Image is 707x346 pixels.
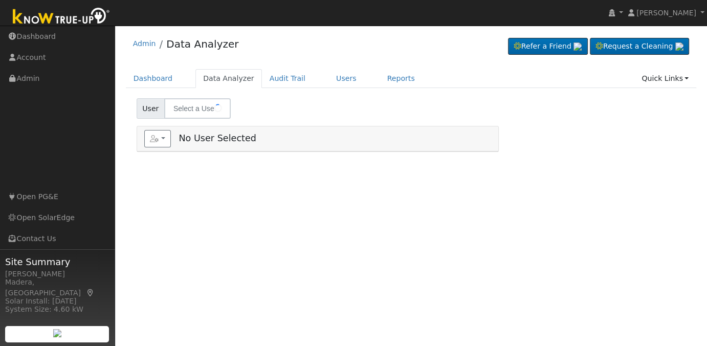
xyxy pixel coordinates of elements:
div: System Size: 4.60 kW [5,304,109,315]
span: User [137,98,165,119]
a: Refer a Friend [508,38,588,55]
img: retrieve [573,42,582,51]
a: Request a Cleaning [590,38,689,55]
img: retrieve [53,329,61,337]
a: Reports [380,69,423,88]
img: retrieve [675,42,683,51]
div: [PERSON_NAME] [5,269,109,279]
a: Users [328,69,364,88]
img: Know True-Up [8,6,115,29]
h5: No User Selected [144,130,492,147]
div: Solar Install: [DATE] [5,296,109,307]
a: Data Analyzer [195,69,262,88]
div: Madera, [GEOGRAPHIC_DATA] [5,277,109,298]
a: Data Analyzer [166,38,238,50]
input: Select a User [164,98,231,119]
a: Map [86,289,95,297]
a: Audit Trail [262,69,313,88]
span: Site Summary [5,255,109,269]
a: Dashboard [126,69,181,88]
a: Admin [133,39,156,48]
span: [PERSON_NAME] [636,9,696,17]
a: Quick Links [634,69,696,88]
